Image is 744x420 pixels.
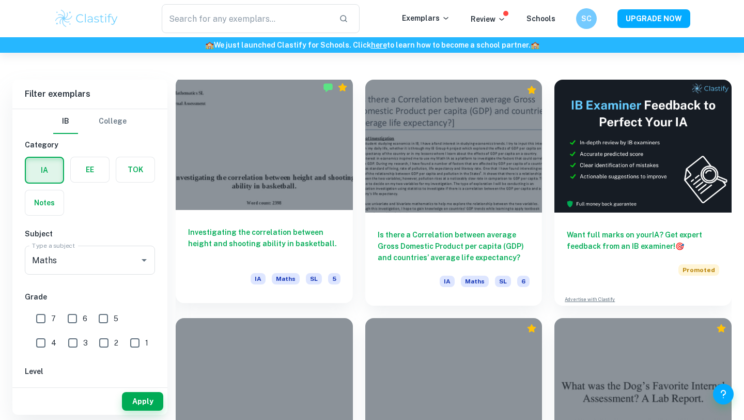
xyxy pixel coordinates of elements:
[137,253,151,267] button: Open
[32,241,75,250] label: Type a subject
[471,13,506,25] p: Review
[323,82,333,93] img: Marked
[99,109,127,134] button: College
[371,41,387,49] a: here
[54,8,119,29] img: Clastify logo
[114,313,118,324] span: 5
[526,14,555,23] a: Schools
[26,158,63,183] button: IA
[328,273,340,284] span: 5
[526,85,537,95] div: Premium
[205,41,214,49] span: 🏫
[25,291,155,303] h6: Grade
[83,313,87,324] span: 6
[678,264,719,276] span: Promoted
[675,242,684,250] span: 🎯
[188,227,340,261] h6: Investigating the correlation between height and shooting ability in basketball.
[53,109,127,134] div: Filter type choice
[2,39,742,51] h6: We just launched Clastify for Schools. Click to learn how to become a school partner.
[25,228,155,239] h6: Subject
[576,8,597,29] button: SC
[25,366,155,377] h6: Level
[162,4,331,33] input: Search for any exemplars...
[565,296,615,303] a: Advertise with Clastify
[83,337,88,349] span: 3
[531,41,539,49] span: 🏫
[145,337,148,349] span: 1
[554,80,732,213] img: Thumbnail
[114,337,118,349] span: 2
[461,276,489,287] span: Maths
[517,276,530,287] span: 6
[51,337,56,349] span: 4
[617,9,690,28] button: UPGRADE NOW
[440,276,455,287] span: IA
[526,323,537,334] div: Premium
[402,12,450,24] p: Exemplars
[251,273,266,284] span: IA
[365,80,542,306] a: Is there a Correlation between average Gross Domestic Product per capita (GDP) and countries’ ave...
[116,157,154,182] button: TOK
[12,80,167,109] h6: Filter exemplars
[122,392,163,411] button: Apply
[716,323,726,334] div: Premium
[581,13,593,24] h6: SC
[51,313,56,324] span: 7
[713,384,734,404] button: Help and Feedback
[378,229,530,263] h6: Is there a Correlation between average Gross Domestic Product per capita (GDP) and countries’ ave...
[71,157,109,182] button: EE
[495,276,511,287] span: SL
[554,80,732,306] a: Want full marks on yourIA? Get expert feedback from an IB examiner!PromotedAdvertise with Clastify
[337,82,348,93] div: Premium
[176,80,353,306] a: Investigating the correlation between height and shooting ability in basketball.IAMathsSL5
[306,273,322,284] span: SL
[272,273,300,284] span: Maths
[25,190,64,215] button: Notes
[567,229,719,252] h6: Want full marks on your IA ? Get expert feedback from an IB examiner!
[53,109,78,134] button: IB
[25,139,155,151] h6: Category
